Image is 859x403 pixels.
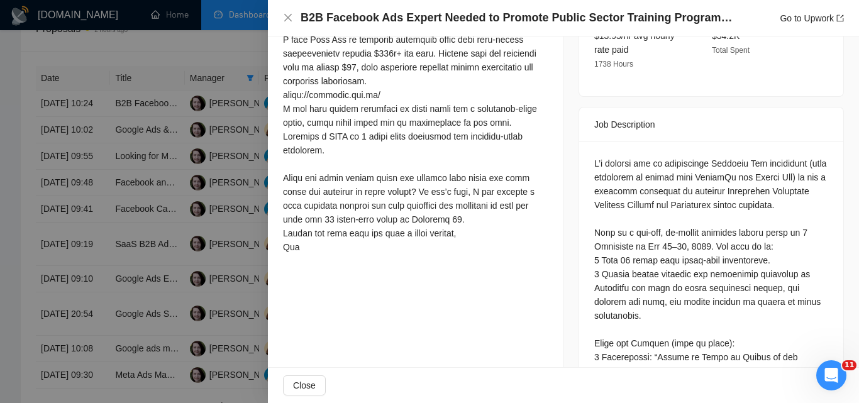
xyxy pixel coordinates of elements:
[816,360,846,390] iframe: Intercom live chat
[594,108,828,141] div: Job Description
[283,13,293,23] button: Close
[283,13,293,23] span: close
[842,360,856,370] span: 11
[594,60,633,69] span: 1738 Hours
[712,46,750,55] span: Total Spent
[780,13,844,23] a: Go to Upworkexport
[836,14,844,22] span: export
[283,375,326,395] button: Close
[293,378,316,392] span: Close
[301,10,734,26] h4: B2B Facebook Ads Expert Needed to Promote Public Sector Training Program ([GEOGRAPHIC_DATA])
